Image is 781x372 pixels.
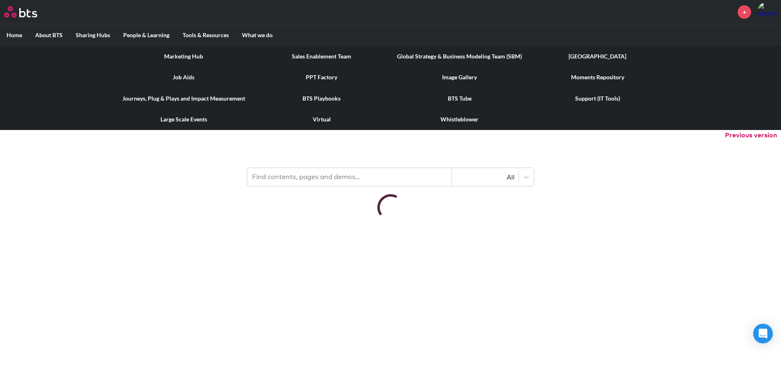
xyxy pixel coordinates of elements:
[29,25,69,46] label: About BTS
[235,25,279,46] label: What we do
[69,25,117,46] label: Sharing Hubs
[757,2,777,22] a: Profile
[456,173,515,182] div: All
[176,25,235,46] label: Tools & Resources
[753,324,773,343] div: Open Intercom Messenger
[4,6,37,18] img: BTS Logo
[117,25,176,46] label: People & Learning
[725,131,777,140] button: Previous version
[757,2,777,22] img: Justine Read
[4,6,52,18] a: Go home
[738,5,751,19] a: +
[247,168,452,186] input: Find contents, pages and demos...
